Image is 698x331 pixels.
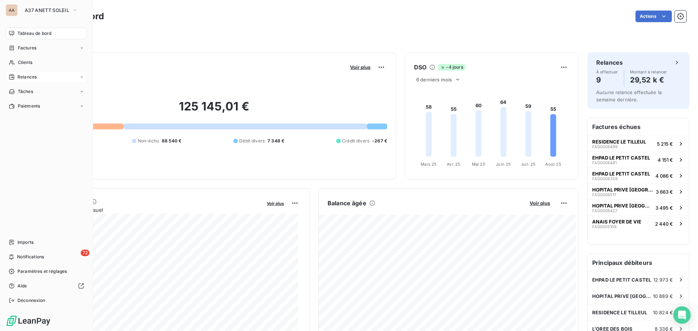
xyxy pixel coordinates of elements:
h4: 9 [596,74,618,86]
span: FA00006359 [592,177,618,181]
span: 88 540 € [162,138,181,144]
span: Déconnexion [17,297,45,304]
span: FA00005109 [592,225,617,229]
span: Aide [17,283,27,289]
span: RESIDENCE LE TILLEUL [592,310,647,315]
span: 10 889 € [653,293,673,299]
a: Paramètres et réglages [6,266,87,277]
h4: 29,52 k € [630,74,667,86]
span: EHPAD LE PETIT CASTEL [592,155,650,161]
span: Relances [17,74,37,80]
span: Tâches [18,88,33,95]
span: FA00006517 [592,193,616,197]
span: 3 663 € [656,189,673,195]
button: RESIDENCE LE TILLEULFA000064995 215 € [588,136,689,152]
tspan: Août 25 [545,162,561,167]
button: Voir plus [348,64,373,70]
button: Voir plus [265,200,286,206]
span: EHPAD LE PETIT CASTEL [592,277,651,283]
span: FA00006491 [592,161,617,165]
span: 12 973 € [653,277,673,283]
a: Aide [6,280,87,292]
span: Factures [18,45,36,51]
span: Clients [18,59,32,66]
h6: Factures échues [588,118,689,136]
div: Open Intercom Messenger [673,306,691,324]
tspan: Mai 25 [472,162,485,167]
tspan: Juin 25 [496,162,511,167]
span: Imports [17,239,33,246]
span: 3 495 € [655,205,673,211]
a: Relances [6,71,87,83]
span: À effectuer [596,70,618,74]
span: 2 440 € [655,221,673,227]
a: Imports [6,237,87,248]
h6: Relances [596,58,623,67]
span: Non-échu [138,138,159,144]
a: Tâches [6,86,87,97]
tspan: Mars 25 [421,162,437,167]
span: 4 151 € [658,157,673,163]
button: Voir plus [527,200,552,206]
button: EHPAD LE PETIT CASTELFA000063594 086 € [588,167,689,183]
span: ANAIS FOYER DE VIE [592,219,641,225]
a: Paiements [6,100,87,112]
span: 4 086 € [655,173,673,179]
tspan: Juil. 25 [521,162,535,167]
div: AA [6,4,17,16]
a: Clients [6,57,87,68]
button: ANAIS FOYER DE VIEFA000051092 440 € [588,215,689,231]
button: Actions [635,11,672,22]
span: Paramètres et réglages [17,268,67,275]
span: FA00006427 [592,209,617,213]
span: -267 € [372,138,387,144]
h6: DSO [414,63,426,72]
span: Tableau de bord [17,30,51,37]
span: HOPITAL PRIVE [GEOGRAPHIC_DATA][PERSON_NAME] [592,187,653,193]
a: Tableau de bord [6,28,87,39]
span: HOPITAL PRIVE [GEOGRAPHIC_DATA][PERSON_NAME] [592,203,653,209]
tspan: Avr. 25 [447,162,460,167]
button: EHPAD LE PETIT CASTELFA000064914 151 € [588,152,689,167]
span: RESIDENCE LE TILLEUL [592,139,646,145]
span: Montant à relancer [630,70,667,74]
button: HOPITAL PRIVE [GEOGRAPHIC_DATA][PERSON_NAME]FA000065173 663 € [588,183,689,199]
img: Logo LeanPay [6,315,51,327]
a: Factures [6,42,87,54]
span: FA00006499 [592,145,618,149]
span: Débit divers [239,138,265,144]
h6: Balance âgée [328,199,366,207]
span: A37 ANETT SOLEIL [25,7,69,13]
span: Voir plus [350,64,370,70]
span: HOPITAL PRIVE [GEOGRAPHIC_DATA][PERSON_NAME] [592,293,653,299]
button: HOPITAL PRIVE [GEOGRAPHIC_DATA][PERSON_NAME]FA000064273 495 € [588,199,689,215]
span: Voir plus [267,201,284,206]
span: Paiements [18,103,40,109]
span: Crédit divers [342,138,369,144]
span: 10 824 € [653,310,673,315]
span: Chiffre d'affaires mensuel [41,206,262,214]
span: Voir plus [530,200,550,206]
h6: Principaux débiteurs [588,254,689,271]
span: Aucune relance effectuée la semaine dernière. [596,89,662,102]
span: -4 jours [438,64,465,70]
span: 7 348 € [268,138,284,144]
span: 72 [81,250,89,256]
span: Notifications [17,254,44,260]
h2: 125 145,01 € [41,99,387,121]
span: 5 215 € [657,141,673,147]
span: EHPAD LE PETIT CASTEL [592,171,650,177]
span: 6 derniers mois [416,77,452,82]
